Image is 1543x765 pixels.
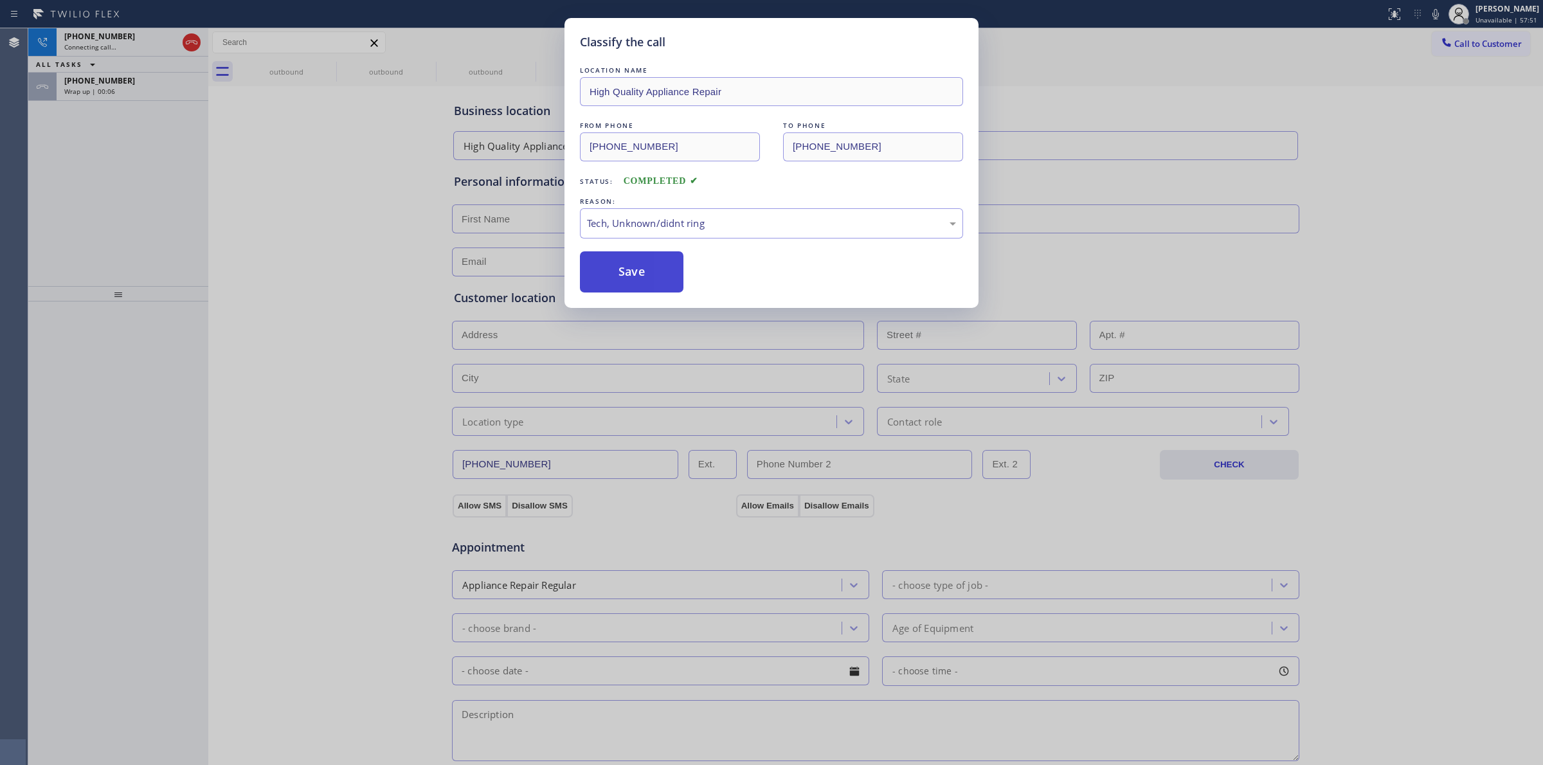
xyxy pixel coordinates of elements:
span: COMPLETED [624,176,698,186]
h5: Classify the call [580,33,665,51]
div: TO PHONE [783,119,963,132]
div: REASON: [580,195,963,208]
div: Tech, Unknown/didnt ring [587,216,956,231]
div: LOCATION NAME [580,64,963,77]
input: To phone [783,132,963,161]
span: Status: [580,177,613,186]
div: FROM PHONE [580,119,760,132]
input: From phone [580,132,760,161]
button: Save [580,251,683,292]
